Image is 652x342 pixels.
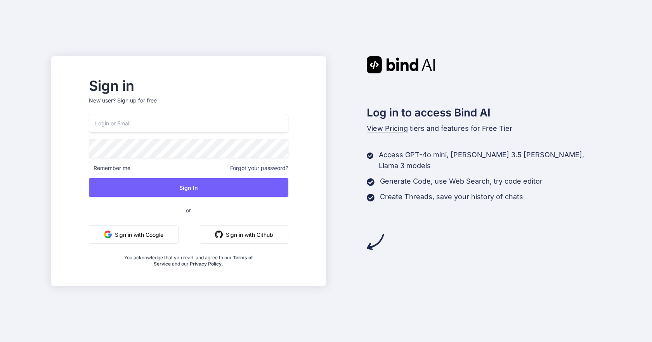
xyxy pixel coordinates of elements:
span: or [155,201,222,220]
h2: Log in to access Bind AI [367,104,601,121]
span: Forgot your password? [230,164,288,172]
a: Terms of Service [154,255,253,267]
p: Access GPT-4o mini, [PERSON_NAME] 3.5 [PERSON_NAME], Llama 3 models [379,149,601,171]
img: Bind AI logo [367,56,435,73]
span: View Pricing [367,124,408,132]
img: github [215,231,223,238]
span: Remember me [89,164,130,172]
p: Generate Code, use Web Search, try code editor [380,176,543,187]
a: Privacy Policy. [190,261,223,267]
img: google [104,231,112,238]
div: You acknowledge that you read, and agree to our and our [122,250,255,267]
input: Login or Email [89,114,288,133]
button: Sign in with Google [89,225,179,244]
button: Sign in with Github [200,225,288,244]
p: New user? [89,97,288,114]
p: Create Threads, save your history of chats [380,191,523,202]
h2: Sign in [89,80,288,92]
div: Sign up for free [117,97,157,104]
img: arrow [367,233,384,250]
p: tiers and features for Free Tier [367,123,601,134]
button: Sign In [89,178,288,197]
